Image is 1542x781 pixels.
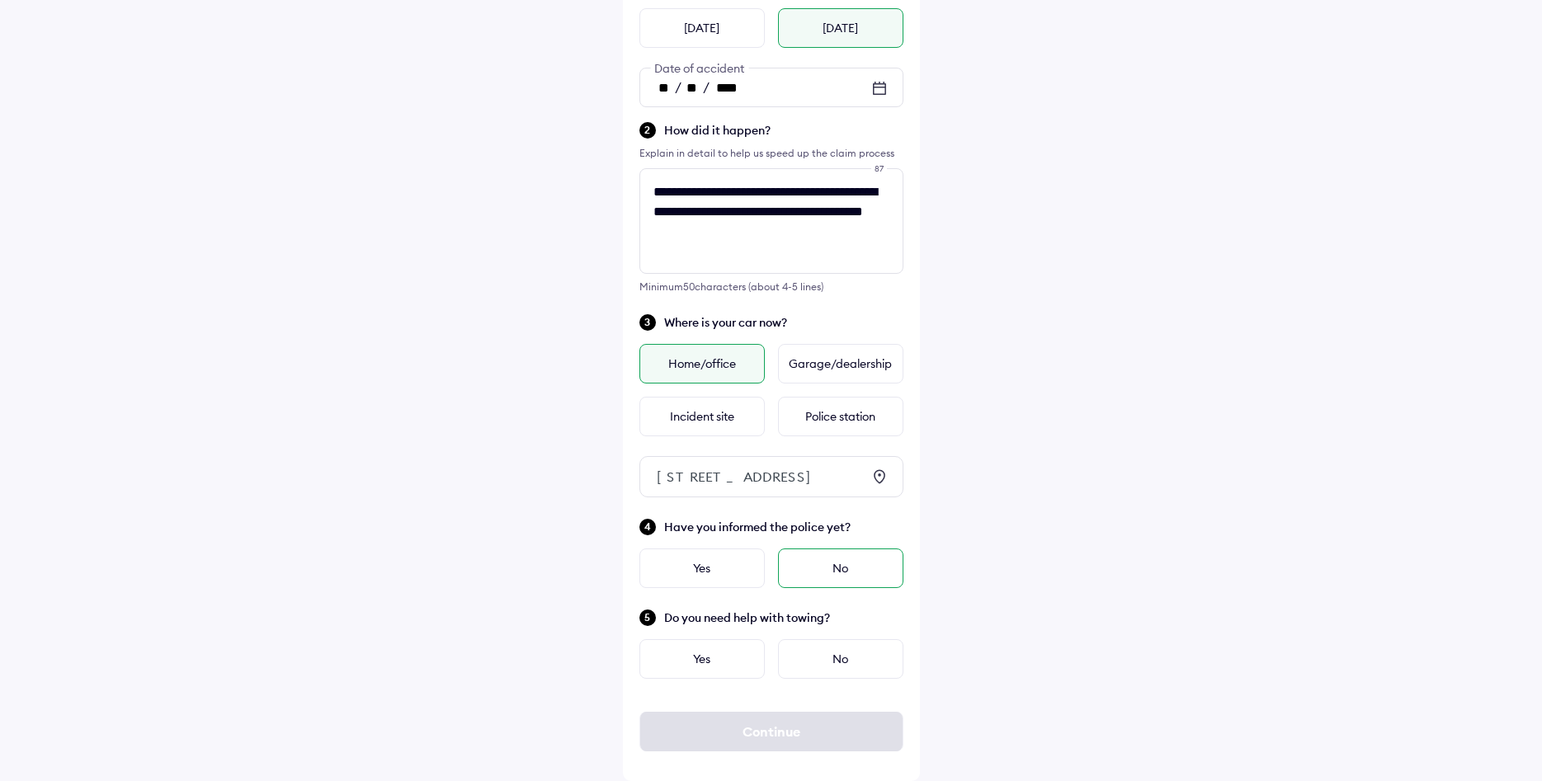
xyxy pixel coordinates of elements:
[650,61,748,76] span: Date of accident
[703,78,710,95] span: /
[664,519,903,535] span: Have you informed the police yet?
[639,639,765,679] div: Yes
[778,548,903,588] div: No
[639,344,765,383] div: Home/office
[778,397,903,436] div: Police station
[664,314,903,331] span: Where is your car now?
[778,639,903,679] div: No
[639,280,903,293] div: Minimum 50 characters (about 4-5 lines)
[664,122,903,139] span: How did it happen?
[675,78,681,95] span: /
[778,344,903,383] div: Garage/dealership
[778,8,903,48] div: [DATE]
[639,8,765,48] div: [DATE]
[639,145,903,162] div: Explain in detail to help us speed up the claim process
[639,548,765,588] div: Yes
[639,397,765,436] div: Incident site
[657,468,861,485] div: [STREET_ADDRESS]
[664,609,903,626] span: Do you need help with towing?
